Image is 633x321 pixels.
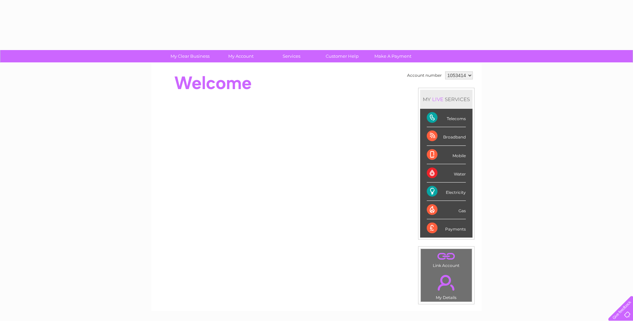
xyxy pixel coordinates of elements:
td: My Details [420,269,472,302]
div: Telecoms [427,109,466,127]
div: Mobile [427,146,466,164]
div: Water [427,164,466,183]
a: . [422,251,470,262]
a: My Account [213,50,268,62]
a: Customer Help [315,50,370,62]
a: Services [264,50,319,62]
td: Link Account [420,249,472,270]
div: MY SERVICES [420,90,472,109]
td: Account number [405,70,443,81]
div: LIVE [431,96,445,102]
div: Broadband [427,127,466,145]
div: Electricity [427,183,466,201]
a: Make A Payment [365,50,420,62]
div: Payments [427,219,466,237]
a: . [422,271,470,294]
a: My Clear Business [163,50,218,62]
div: Gas [427,201,466,219]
